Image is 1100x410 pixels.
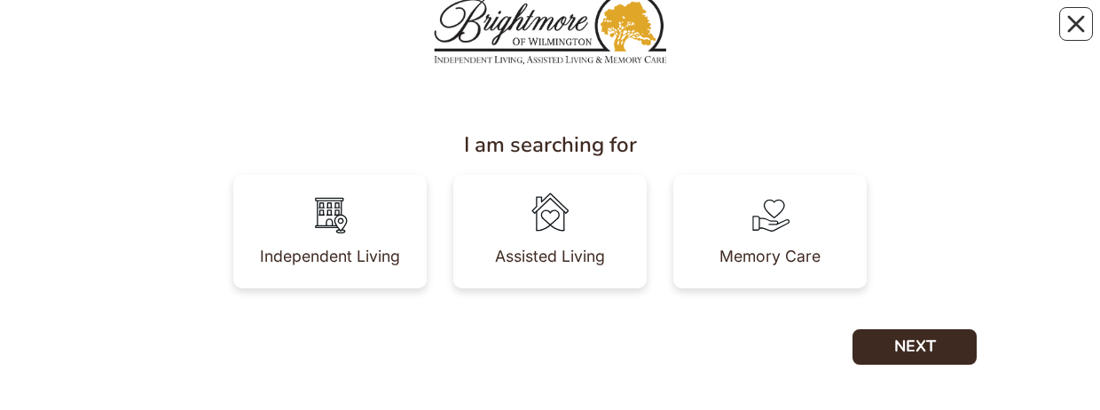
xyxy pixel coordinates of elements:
[305,189,355,239] img: a895f15f-b7d4-4083-92d1-884800a36c67.svg
[1059,7,1093,41] button: Close
[745,189,795,239] img: 9bb313b7-5d6b-44eb-bf5c-5576ac95f2c3.svg
[260,248,400,264] div: Independent Living
[495,248,605,264] div: Assisted Living
[525,189,575,239] img: 8eff5dfb-8d96-4f07-892b-9354d5cb5020.svg
[719,248,821,264] div: Memory Care
[123,129,977,161] div: I am searching for
[852,329,977,365] button: NEXT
